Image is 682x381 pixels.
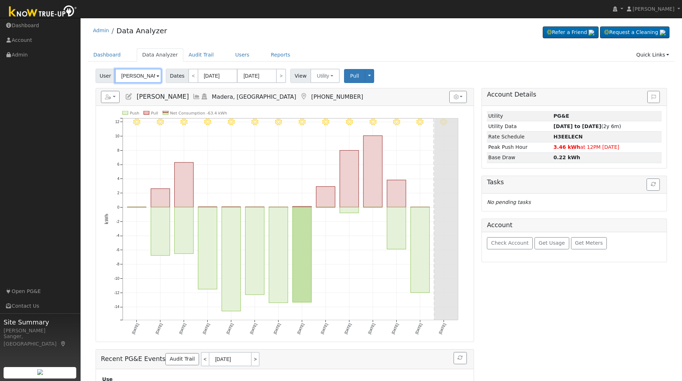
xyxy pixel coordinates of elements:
[117,177,119,181] text: 4
[117,191,119,195] text: 2
[292,207,311,302] rect: onclick=""
[174,207,193,254] rect: onclick=""
[487,152,552,163] td: Base Draw
[104,214,109,224] text: kWh
[487,142,552,152] td: Peak Push Hour
[416,118,424,126] i: 9/20 - MostlyClear
[299,118,306,126] i: 9/15 - Clear
[571,237,607,249] button: Get Meters
[393,118,400,126] i: 9/19 - MostlyClear
[116,248,119,252] text: -6
[252,352,260,366] a: >
[115,120,120,124] text: 12
[320,323,328,335] text: [DATE]
[391,323,399,335] text: [DATE]
[114,277,119,280] text: -10
[350,73,359,79] span: Pull
[487,91,662,98] h5: Account Details
[117,205,119,209] text: 0
[269,207,288,207] rect: onclick=""
[151,111,158,116] text: Pull
[251,118,258,126] i: 9/13 - Clear
[127,207,146,207] rect: onclick=""
[367,323,376,335] text: [DATE]
[310,69,340,83] button: Utility
[165,353,199,365] a: Audit Trail
[96,69,115,83] span: User
[114,305,119,309] text: -14
[228,118,235,126] i: 9/12 - Clear
[487,179,662,186] h5: Tasks
[226,323,234,335] text: [DATE]
[116,220,119,224] text: -2
[174,162,193,207] rect: onclick=""
[292,206,311,207] rect: onclick=""
[88,48,126,62] a: Dashboard
[249,323,257,335] text: [DATE]
[136,93,189,100] span: [PERSON_NAME]
[363,207,382,207] rect: onclick=""
[151,207,170,255] rect: onclick=""
[575,240,603,246] span: Get Meters
[387,207,406,249] rect: onclick=""
[311,93,363,100] span: [PHONE_NUMBER]
[660,30,666,35] img: retrieve
[276,69,286,83] a: >
[202,323,210,335] text: [DATE]
[631,48,674,62] a: Quick Links
[117,148,119,152] text: 8
[487,237,533,249] button: Check Account
[5,4,81,20] img: Know True-Up
[131,323,139,335] text: [DATE]
[204,118,211,126] i: 9/11 - Clear
[269,207,288,303] rect: onclick=""
[266,48,296,62] a: Reports
[101,352,469,366] h5: Recent PG&E Events
[166,69,189,83] span: Dates
[133,118,140,126] i: 9/08 - Clear
[212,93,296,100] span: Madera, [GEOGRAPHIC_DATA]
[222,207,241,311] rect: onclick=""
[553,123,621,129] span: (2y 6m)
[411,207,430,207] rect: onclick=""
[125,93,133,100] a: Edit User (28695)
[115,69,161,83] input: Select a User
[553,123,601,129] strong: [DATE] to [DATE]
[300,93,308,100] a: Map
[137,48,183,62] a: Data Analyzer
[200,93,208,100] a: Login As (last 09/20/2025 3:08:03 PM)
[178,323,187,335] text: [DATE]
[344,69,365,83] button: Pull
[316,207,335,207] rect: onclick=""
[115,134,120,138] text: 10
[543,26,599,39] a: Refer a Friend
[363,136,382,207] rect: onclick=""
[454,352,467,364] button: Refresh
[647,91,660,103] button: Issue History
[155,323,163,335] text: [DATE]
[411,207,430,293] rect: onclick=""
[633,6,674,12] span: [PERSON_NAME]
[170,111,227,116] text: Net Consumption -63.4 kWh
[183,48,219,62] a: Audit Trail
[552,142,662,152] td: at 12PM [DATE]
[275,118,282,126] i: 9/14 - Clear
[487,221,512,229] h5: Account
[535,237,569,249] button: Get Usage
[589,30,594,35] img: retrieve
[116,26,167,35] a: Data Analyzer
[553,134,583,140] strong: T
[273,323,281,335] text: [DATE]
[130,111,139,116] text: Push
[346,118,353,126] i: 9/17 - Clear
[487,121,552,132] td: Utility Data
[230,48,255,62] a: Users
[553,155,580,160] strong: 0.22 kWh
[415,323,423,335] text: [DATE]
[116,234,119,238] text: -4
[387,180,406,207] rect: onclick=""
